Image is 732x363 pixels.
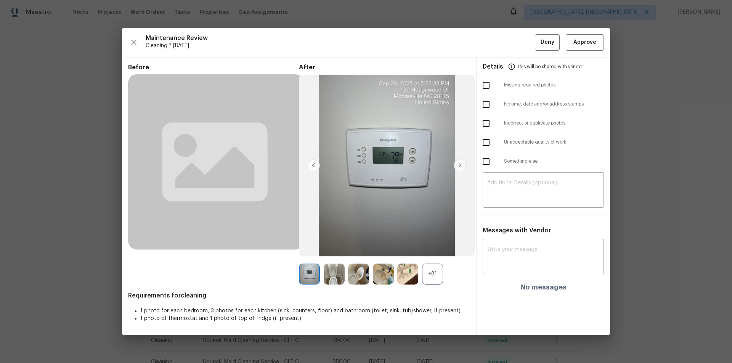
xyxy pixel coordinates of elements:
[422,264,443,285] div: +81
[517,58,583,76] span: This will be shared with vendor
[483,58,503,76] span: Details
[504,101,604,107] span: No time, date and/or address stamps
[146,34,535,42] span: Maintenance Review
[128,292,470,299] span: Requirements for cleaning
[541,38,554,47] span: Deny
[520,283,567,291] h4: No messages
[477,133,610,152] div: Unacceptable quality of work
[477,95,610,114] div: No time, date and/or address stamps
[128,64,299,71] span: Before
[566,34,604,51] button: Approve
[308,159,320,171] img: left-chevron-button-url
[535,34,560,51] button: Deny
[573,38,596,47] span: Approve
[140,315,470,322] li: 1 photo of thermostat and 1 photo of top of fridge (if present)
[140,307,470,315] li: 1 photo for each bedroom, 3 photos for each kitchen (sink, counters, floor) and bathroom (toilet,...
[146,42,535,50] span: Cleaning * [DATE]
[477,114,610,133] div: Incorrect or duplicate photos
[504,139,604,146] span: Unacceptable quality of work
[504,82,604,88] span: Missing required photos
[504,120,604,126] span: Incorrect or duplicate photos
[454,159,466,171] img: right-chevron-button-url
[299,64,470,71] span: After
[477,152,610,171] div: Something else
[483,227,551,233] span: Messages with Vendor
[504,158,604,165] span: Something else
[477,76,610,95] div: Missing required photos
